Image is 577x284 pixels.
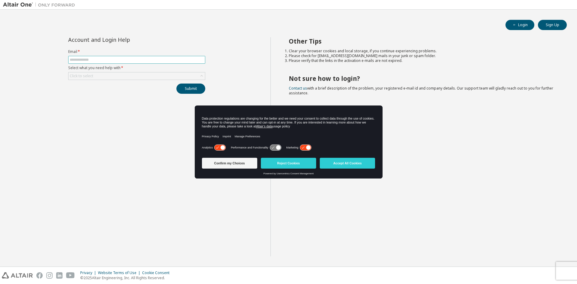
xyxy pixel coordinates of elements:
label: Email [68,49,205,54]
div: Click to select [69,72,205,80]
div: Cookie Consent [142,270,173,275]
div: Privacy [80,270,98,275]
img: Altair One [3,2,78,8]
label: Select what you need help with [68,66,205,70]
img: facebook.svg [36,272,43,279]
img: linkedin.svg [56,272,63,279]
div: Website Terms of Use [98,270,142,275]
li: Please verify that the links in the activation e-mails are not expired. [289,58,556,63]
img: instagram.svg [46,272,53,279]
img: youtube.svg [66,272,75,279]
li: Clear your browser cookies and local storage, if you continue experiencing problems. [289,49,556,53]
button: Submit [176,84,205,94]
p: © 2025 Altair Engineering, Inc. All Rights Reserved. [80,275,173,280]
div: Click to select [70,74,93,78]
span: with a brief description of the problem, your registered e-mail id and company details. Our suppo... [289,86,553,96]
h2: Other Tips [289,37,556,45]
h2: Not sure how to login? [289,75,556,82]
li: Please check for [EMAIL_ADDRESS][DOMAIN_NAME] mails in your junk or spam folder. [289,53,556,58]
a: Contact us [289,86,307,91]
img: altair_logo.svg [2,272,33,279]
div: Account and Login Help [68,37,178,42]
button: Login [505,20,534,30]
button: Sign Up [538,20,567,30]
